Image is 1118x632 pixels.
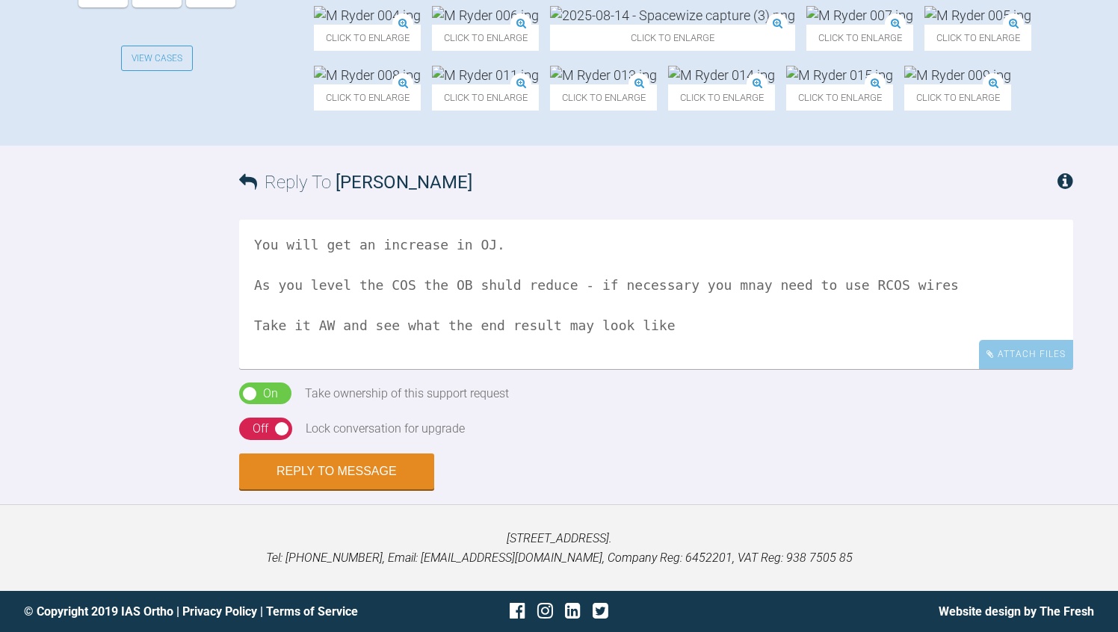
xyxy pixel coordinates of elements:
[24,602,380,622] div: © Copyright 2019 IAS Ortho | |
[939,604,1094,619] a: Website design by The Fresh
[550,6,795,25] img: 2025-08-14 - Spacewize capture (3).png
[432,6,539,25] img: M Ryder 006.jpg
[182,604,257,619] a: Privacy Policy
[668,66,775,84] img: M Ryder 014.jpg
[121,46,193,71] a: View Cases
[979,340,1073,369] div: Attach Files
[550,66,657,84] img: M Ryder 013.jpg
[668,84,775,111] span: Click to enlarge
[904,84,1011,111] span: Click to enlarge
[314,25,421,51] span: Click to enlarge
[266,604,358,619] a: Terms of Service
[314,84,421,111] span: Click to enlarge
[432,66,539,84] img: M Ryder 011.jpg
[239,220,1073,369] textarea: You will get an increase in OJ. As you level the COS the OB shuld reduce - if necessary you mnay ...
[24,529,1094,567] p: [STREET_ADDRESS]. Tel: [PHONE_NUMBER], Email: [EMAIL_ADDRESS][DOMAIN_NAME], Company Reg: 6452201,...
[924,6,1031,25] img: M Ryder 005.jpg
[432,84,539,111] span: Click to enlarge
[806,6,913,25] img: M Ryder 007.jpg
[550,25,795,51] span: Click to enlarge
[550,84,657,111] span: Click to enlarge
[432,25,539,51] span: Click to enlarge
[904,66,1011,84] img: M Ryder 009.jpg
[786,66,893,84] img: M Ryder 015.jpg
[314,6,421,25] img: M Ryder 004.jpg
[263,384,278,403] div: On
[314,66,421,84] img: M Ryder 008.jpg
[239,168,472,196] h3: Reply To
[806,25,913,51] span: Click to enlarge
[239,453,434,489] button: Reply to Message
[306,419,465,439] div: Lock conversation for upgrade
[253,419,268,439] div: Off
[305,384,509,403] div: Take ownership of this support request
[786,84,893,111] span: Click to enlarge
[336,172,472,193] span: [PERSON_NAME]
[924,25,1031,51] span: Click to enlarge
